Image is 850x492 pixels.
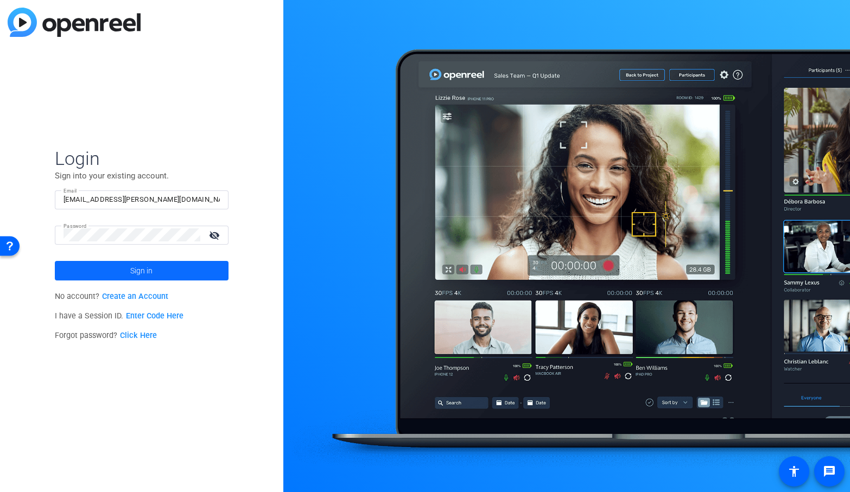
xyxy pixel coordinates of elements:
button: Sign in [55,261,229,280]
span: Login [55,147,229,170]
mat-icon: message [823,465,836,478]
span: Sign in [130,257,153,284]
span: No account? [55,292,168,301]
a: Create an Account [102,292,168,301]
span: Forgot password? [55,331,157,340]
mat-label: Email [64,188,77,194]
img: blue-gradient.svg [8,8,141,37]
span: I have a Session ID. [55,311,183,321]
mat-icon: visibility_off [202,227,229,243]
p: Sign into your existing account. [55,170,229,182]
input: Enter Email Address [64,193,220,206]
a: Enter Code Here [126,311,183,321]
a: Click Here [120,331,157,340]
mat-icon: accessibility [788,465,801,478]
mat-label: Password [64,223,87,229]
